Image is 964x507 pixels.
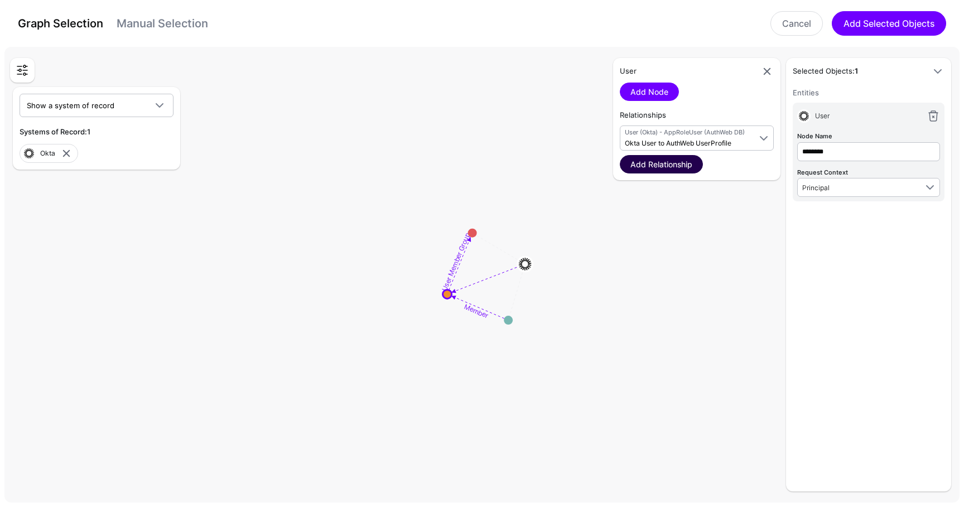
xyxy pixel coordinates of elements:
label: Request Context [797,168,848,177]
a: Manual Selection [117,17,208,30]
span: Show a system of record [27,101,114,110]
strong: 1 [855,66,858,75]
h6: Entities [793,87,944,98]
span: Principal [802,184,830,192]
a: Cancel [770,11,823,36]
button: Add Selected Objects [832,11,946,36]
h5: User [620,66,756,77]
img: svg+xml;base64,PHN2ZyB3aWR0aD0iNjQiIGhlaWdodD0iNjQiIHZpZXdCb3g9IjAgMCA2NCA2NCIgZmlsbD0ibm9uZSIgeG... [797,109,811,123]
textpath: Member [462,302,490,320]
span: Okta User to AuthWeb UserProfile [625,139,731,147]
a: Add Relationship [620,155,703,173]
img: svg+xml;base64,PHN2ZyB3aWR0aD0iNjQiIGhlaWdodD0iNjQiIHZpZXdCb3g9IjAgMCA2NCA2NCIgZmlsbD0ibm9uZSIgeG... [22,147,36,160]
span: User (Okta) - AppRoleUser (AuthWeb DB) [625,128,750,137]
h5: Relationships [620,110,774,121]
label: Node Name [797,132,832,141]
h5: Selected Objects: [793,66,922,77]
a: Add Node [620,83,679,101]
div: Okta [40,148,60,158]
strong: 1 [87,127,90,136]
h5: Systems of Record: [20,126,173,137]
span: User [815,112,830,120]
a: Graph Selection [18,17,103,30]
textpath: User Member Group [440,231,471,292]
